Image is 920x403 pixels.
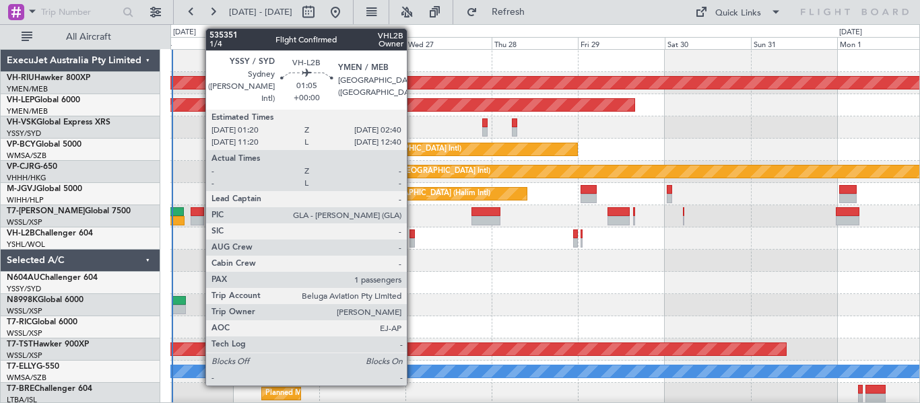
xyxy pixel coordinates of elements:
[147,37,233,49] div: Sun 24
[7,173,46,183] a: VHHH/HKG
[7,284,41,294] a: YSSY/SYD
[7,229,35,237] span: VH-L2B
[7,96,34,104] span: VH-LEP
[7,185,36,193] span: M-JGVJ
[7,141,81,149] a: VP-BCYGlobal 5000
[7,118,110,126] a: VH-VSKGlobal Express XRS
[7,195,44,205] a: WIHH/HLP
[578,37,664,49] div: Fri 29
[7,306,42,316] a: WSSL/XSP
[7,385,92,393] a: T7-BREChallenger 604
[7,129,41,139] a: YSSY/SYD
[7,96,80,104] a: VH-LEPGlobal 6000
[839,27,862,38] div: [DATE]
[7,274,98,282] a: N604AUChallenger 604
[7,84,48,94] a: YMEN/MEB
[319,37,405,49] div: Tue 26
[7,229,93,237] a: VH-L2BChallenger 604
[751,37,837,49] div: Sun 31
[7,141,36,149] span: VP-BCY
[7,363,59,371] a: T7-ELLYG-550
[35,32,142,42] span: All Aircraft
[7,373,46,383] a: WMSA/SZB
[7,296,38,304] span: N8998K
[7,185,82,193] a: M-JGVJGlobal 5000
[265,161,490,182] div: Planned Maint [GEOGRAPHIC_DATA] ([GEOGRAPHIC_DATA] Intl)
[405,37,492,49] div: Wed 27
[7,296,84,304] a: N8998KGlobal 6000
[460,1,541,23] button: Refresh
[7,163,57,171] a: VP-CJRG-650
[173,27,196,38] div: [DATE]
[229,6,292,18] span: [DATE] - [DATE]
[7,118,36,126] span: VH-VSK
[7,340,89,349] a: T7-TSTHawker 900XP
[15,26,146,48] button: All Aircraft
[233,37,319,49] div: Mon 25
[7,163,34,171] span: VP-CJR
[665,37,751,49] div: Sat 30
[7,74,90,82] a: VH-RIUHawker 800XP
[7,240,45,250] a: YSHL/WOL
[41,2,119,22] input: Trip Number
[7,318,77,326] a: T7-RICGlobal 6000
[715,7,761,20] div: Quick Links
[7,351,42,361] a: WSSL/XSP
[7,363,36,371] span: T7-ELLY
[7,217,42,227] a: WSSL/XSP
[7,328,42,338] a: WSSL/XSP
[7,106,48,116] a: YMEN/MEB
[480,7,537,17] span: Refresh
[7,318,32,326] span: T7-RIC
[688,1,788,23] button: Quick Links
[323,184,490,204] div: Planned Maint [GEOGRAPHIC_DATA] (Halim Intl)
[7,74,34,82] span: VH-RIU
[7,385,34,393] span: T7-BRE
[7,207,85,215] span: T7-[PERSON_NAME]
[7,151,46,161] a: WMSA/SZB
[492,37,578,49] div: Thu 28
[236,139,461,159] div: Planned Maint [GEOGRAPHIC_DATA] ([GEOGRAPHIC_DATA] Intl)
[7,274,40,282] span: N604AU
[7,207,131,215] a: T7-[PERSON_NAME]Global 7500
[7,340,33,349] span: T7-TST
